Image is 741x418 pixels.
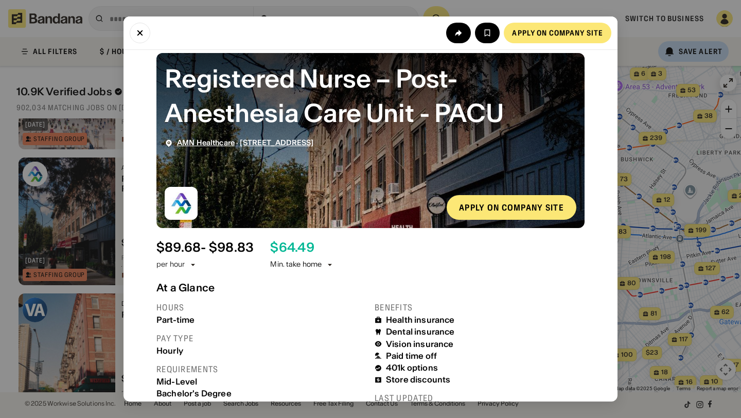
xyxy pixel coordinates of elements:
[512,29,603,37] div: Apply on company site
[156,346,366,356] div: Hourly
[386,315,455,325] div: Health insurance
[386,363,438,373] div: 401k options
[177,138,314,147] div: ·
[459,203,564,212] div: Apply on company site
[270,259,334,270] div: Min. take home
[156,333,366,344] div: Pay type
[386,351,437,361] div: Paid time off
[270,240,314,255] div: $ 64.49
[130,23,150,43] button: Close
[386,339,454,349] div: Vision insurance
[165,187,198,220] img: AMN Healthcare logo
[375,393,585,404] div: Last updated
[156,364,366,375] div: Requirements
[156,377,366,387] div: Mid-Level
[156,240,254,255] div: $ 89.68 - $98.83
[177,138,235,147] span: AMN Healthcare
[375,302,585,313] div: Benefits
[240,138,313,147] span: [STREET_ADDRESS]
[386,327,455,337] div: Dental insurance
[156,315,366,325] div: Part-time
[156,259,185,270] div: per hour
[156,282,585,294] div: At a Glance
[386,375,450,385] div: Store discounts
[156,389,366,398] div: Bachelor's Degree
[156,302,366,313] div: Hours
[165,61,576,130] div: Registered Nurse – Post-Anesthesia Care Unit - PACU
